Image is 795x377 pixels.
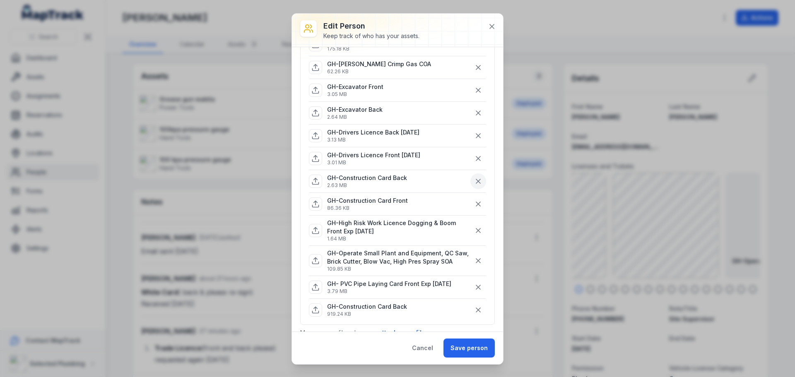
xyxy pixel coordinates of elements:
[327,235,470,242] p: 1.64 MB
[327,288,451,295] p: 3.79 MB
[327,205,408,211] p: 86.36 KB
[327,303,407,311] p: GH-Construction Card Back
[327,114,383,120] p: 2.64 MB
[327,249,470,266] p: GH-Operate Small Plant and Equipment, QC Saw, Brick Cutter, Blow Vac, High Pres Spray SOA
[378,328,429,337] button: attach more files
[327,219,470,235] p: GH-High Risk Work Licence Dogging & Boom Front Exp [DATE]
[327,91,383,98] p: 3.05 MB
[327,174,407,182] p: GH-Construction Card Back
[327,60,431,68] p: GH-[PERSON_NAME] Crimp Gas COA
[327,280,451,288] p: GH- PVC Pipe Laying Card Front Exp [DATE]
[327,83,383,91] p: GH-Excavator Front
[327,106,383,114] p: GH-Excavator Back
[327,68,431,75] p: 62.26 KB
[327,151,420,159] p: GH-Drivers Licence Front [DATE]
[327,197,408,205] p: GH-Construction Card Front
[327,137,419,143] p: 3.13 MB
[327,182,407,189] p: 2.63 MB
[323,32,419,40] div: Keep track of who has your assets.
[405,339,440,358] button: Cancel
[443,339,495,358] button: Save person
[323,20,419,32] h3: Edit person
[327,266,470,272] p: 109.85 KB
[300,328,495,337] p: Manage your files above or
[327,128,419,137] p: GH-Drivers Licence Back [DATE]
[327,311,407,317] p: 919.24 KB
[327,46,420,52] p: 175.18 KB
[327,159,420,166] p: 3.01 MB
